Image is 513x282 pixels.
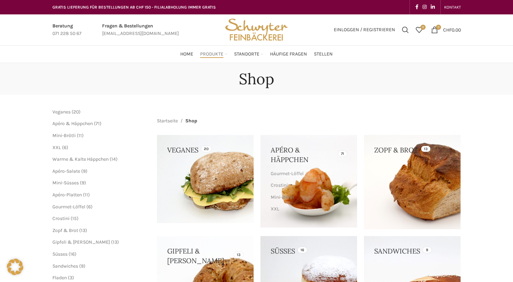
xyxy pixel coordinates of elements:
[52,180,79,186] a: Mini-Süsses
[111,156,116,162] span: 14
[271,192,345,203] a: Mini-Brötli
[102,22,179,38] a: Infobox link
[81,228,85,233] span: 13
[78,133,82,138] span: 11
[49,47,464,61] div: Main navigation
[52,168,80,174] a: Apéro-Salate
[70,275,72,281] span: 3
[443,27,452,33] span: CHF
[52,133,76,138] a: Mini-Brötli
[330,23,399,37] a: Einloggen / Registrieren
[52,121,93,126] a: Apéro & Häppchen
[180,51,193,58] span: Home
[412,23,426,37] a: 0
[270,51,307,58] span: Häufige Fragen
[271,215,345,226] a: Warme & Kalte Häppchen
[52,5,216,10] span: GRATIS LIEFERUNG FÜR BESTELLUNGEN AB CHF 150 - FILIALABHOLUNG IMMER GRATIS
[314,51,333,58] span: Stellen
[443,27,461,33] bdi: 0.00
[314,47,333,61] a: Stellen
[234,51,259,58] span: Standorte
[52,145,61,150] a: XXL
[428,23,464,37] a: 0 CHF0.00
[223,14,290,45] img: Bäckerei Schwyter
[157,117,178,125] a: Startseite
[271,168,345,180] a: Gourmet-Löffel
[420,2,429,12] a: Instagram social link
[271,203,345,215] a: XXL
[429,2,437,12] a: Linkedin social link
[88,204,91,210] span: 6
[52,192,82,198] a: Apéro-Platten
[444,0,461,14] a: KONTAKT
[436,25,441,30] span: 0
[83,168,86,174] span: 9
[72,216,77,221] span: 15
[52,251,68,257] a: Süsses
[441,0,464,14] div: Secondary navigation
[73,109,79,115] span: 20
[180,47,193,61] a: Home
[52,275,67,281] a: Fladen
[52,109,71,115] a: Veganes
[223,26,290,32] a: Site logo
[271,180,345,191] a: Crostini
[52,216,70,221] a: Crostini
[85,192,88,198] span: 11
[239,70,274,88] h1: Shop
[420,25,426,30] span: 0
[157,117,197,125] nav: Breadcrumb
[399,23,412,37] a: Suchen
[52,239,110,245] a: Gipfeli & [PERSON_NAME]
[113,239,117,245] span: 13
[52,228,78,233] a: Zopf & Brot
[64,145,66,150] span: 6
[185,117,197,125] span: Shop
[70,251,75,257] span: 16
[96,121,100,126] span: 71
[444,5,461,10] span: KONTAKT
[52,156,109,162] a: Warme & Kalte Häppchen
[334,27,395,32] span: Einloggen / Registrieren
[52,204,85,210] a: Gourmet-Löffel
[234,47,263,61] a: Standorte
[200,51,223,58] span: Produkte
[52,22,82,38] a: Infobox link
[270,47,307,61] a: Häufige Fragen
[412,23,426,37] div: Meine Wunschliste
[52,263,78,269] a: Sandwiches
[82,180,84,186] span: 9
[200,47,227,61] a: Produkte
[413,2,420,12] a: Facebook social link
[81,263,84,269] span: 9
